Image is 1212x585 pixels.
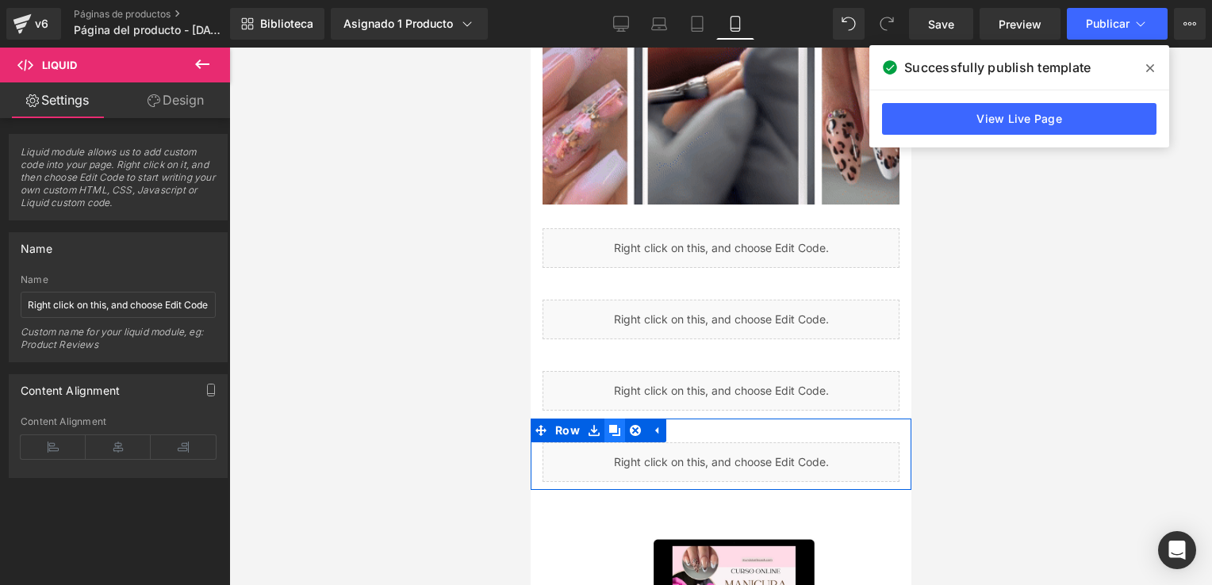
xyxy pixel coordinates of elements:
div: Content Alignment [21,416,216,427]
div: Abra Intercom Messenger [1158,531,1196,569]
a: Design [118,82,233,118]
a: New Library [230,8,324,40]
a: Páginas de productos [74,8,256,21]
span: Página del producto - [DATE] 11:38:37 [74,24,226,36]
span: Row [21,371,53,395]
span: Publicar [1086,17,1130,30]
div: v6 [32,13,52,34]
span: Preview [999,16,1041,32]
span: Biblioteca [260,17,313,31]
a: Desktop [602,8,640,40]
div: Name [21,233,52,255]
a: v6 [6,8,61,40]
span: Liquid [42,59,77,71]
span: Successfully publish template [904,58,1091,77]
button: Redo [871,8,903,40]
div: Content Alignment [21,375,120,397]
a: Tablet [678,8,716,40]
div: Name [21,274,216,285]
a: Remove Row [94,371,115,395]
span: Save [928,16,954,32]
font: Asignado 1 Producto [343,17,453,30]
span: Liquid module allows us to add custom code into your page. Right click on it, and then choose Edi... [21,146,216,220]
button: More [1174,8,1206,40]
a: Save row [53,371,74,395]
a: Expand / Collapse [115,371,136,395]
a: Preview [980,8,1060,40]
a: Laptop [640,8,678,40]
a: Mobile [716,8,754,40]
button: Publicar [1067,8,1168,40]
button: Undo [833,8,865,40]
div: Custom name for your liquid module, eg: Product Reviews [21,326,216,361]
a: Clone Row [74,371,94,395]
a: View Live Page [882,103,1156,135]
